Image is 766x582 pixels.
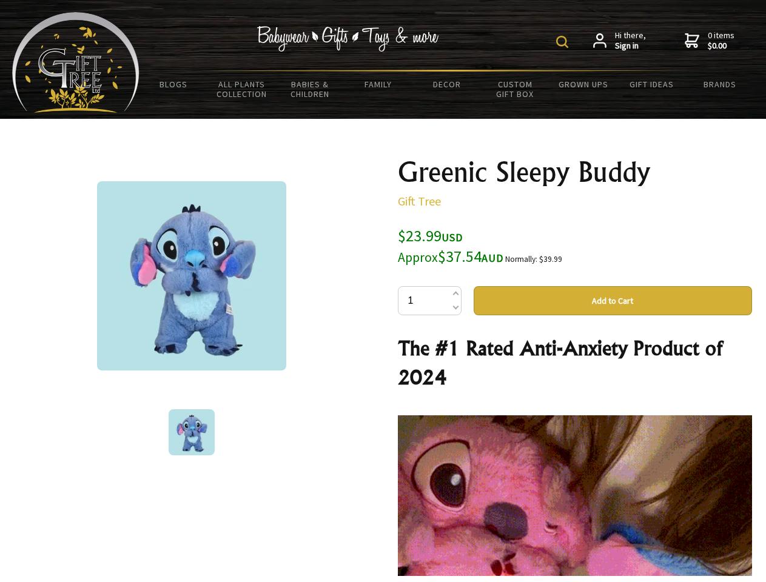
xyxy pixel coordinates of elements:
[505,254,562,264] small: Normally: $39.99
[617,72,686,97] a: Gift Ideas
[556,36,568,48] img: product search
[276,72,344,107] a: Babies & Children
[398,193,441,209] a: Gift Tree
[615,41,646,52] strong: Sign in
[708,41,734,52] strong: $0.00
[593,30,646,52] a: Hi there,Sign in
[482,251,503,265] span: AUD
[412,72,481,97] a: Decor
[481,72,549,107] a: Custom Gift Box
[708,30,734,52] span: 0 items
[398,158,752,187] h1: Greenic Sleepy Buddy
[398,336,722,389] strong: The #1 Rated Anti-Anxiety Product of 2024
[169,409,215,455] img: Greenic Sleepy Buddy
[208,72,277,107] a: All Plants Collection
[12,12,139,113] img: Babyware - Gifts - Toys and more...
[344,72,413,97] a: Family
[549,72,617,97] a: Grown Ups
[398,226,503,266] span: $23.99 $37.54
[615,30,646,52] span: Hi there,
[685,30,734,52] a: 0 items$0.00
[97,181,286,370] img: Greenic Sleepy Buddy
[474,286,752,315] button: Add to Cart
[139,72,208,97] a: BLOGS
[398,249,438,266] small: Approx
[686,72,754,97] a: Brands
[257,26,439,52] img: Babywear - Gifts - Toys & more
[442,230,463,244] span: USD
